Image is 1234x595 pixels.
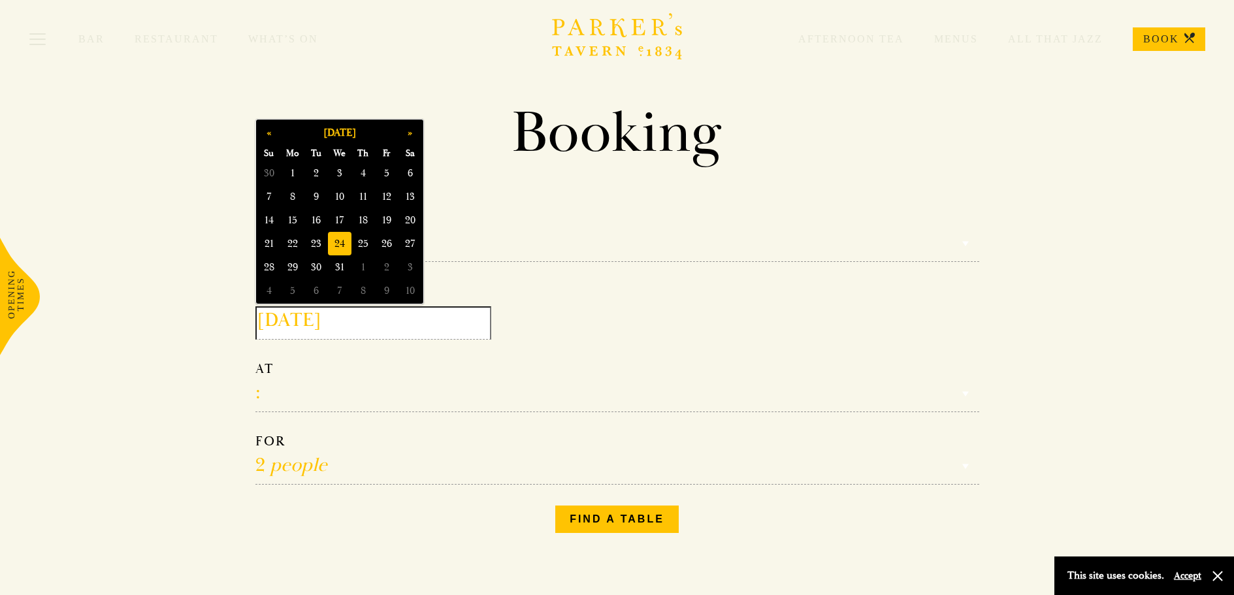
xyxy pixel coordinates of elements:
span: 15 [281,208,304,232]
span: 16 [304,208,328,232]
span: 1 [351,255,375,279]
span: 30 [257,161,281,185]
span: 2 [304,161,328,185]
span: Sa [398,146,422,161]
span: 17 [328,208,351,232]
span: 4 [351,161,375,185]
span: 6 [304,279,328,302]
span: 9 [375,279,398,302]
span: 28 [257,255,281,279]
span: 10 [328,185,351,208]
button: » [398,121,422,144]
span: 2 [375,255,398,279]
span: 27 [398,232,422,255]
span: 1 [281,161,304,185]
span: 3 [328,161,351,185]
span: 5 [375,161,398,185]
button: Find a table [555,506,679,533]
span: 10 [398,279,422,302]
span: 26 [375,232,398,255]
span: Th [351,146,375,161]
span: 18 [351,208,375,232]
span: 19 [375,208,398,232]
span: 13 [398,185,422,208]
button: Accept [1174,570,1201,582]
span: Tu [304,146,328,161]
span: 5 [281,279,304,302]
span: 7 [328,279,351,302]
span: 23 [304,232,328,255]
span: 29 [281,255,304,279]
span: 31 [328,255,351,279]
span: 9 [304,185,328,208]
span: 11 [351,185,375,208]
span: 22 [281,232,304,255]
button: [DATE] [281,121,398,144]
span: 4 [257,279,281,302]
span: 7 [257,185,281,208]
span: 25 [351,232,375,255]
span: 24 [328,232,351,255]
span: 21 [257,232,281,255]
button: « [257,121,281,144]
button: Close and accept [1211,570,1224,583]
h1: Booking [245,98,990,169]
span: Fr [375,146,398,161]
p: This site uses cookies. [1067,566,1164,585]
span: 8 [351,279,375,302]
span: 20 [398,208,422,232]
span: 12 [375,185,398,208]
span: 8 [281,185,304,208]
span: 6 [398,161,422,185]
span: Mo [281,146,304,161]
span: 30 [304,255,328,279]
span: 3 [398,255,422,279]
span: Su [257,146,281,161]
span: We [328,146,351,161]
span: 14 [257,208,281,232]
